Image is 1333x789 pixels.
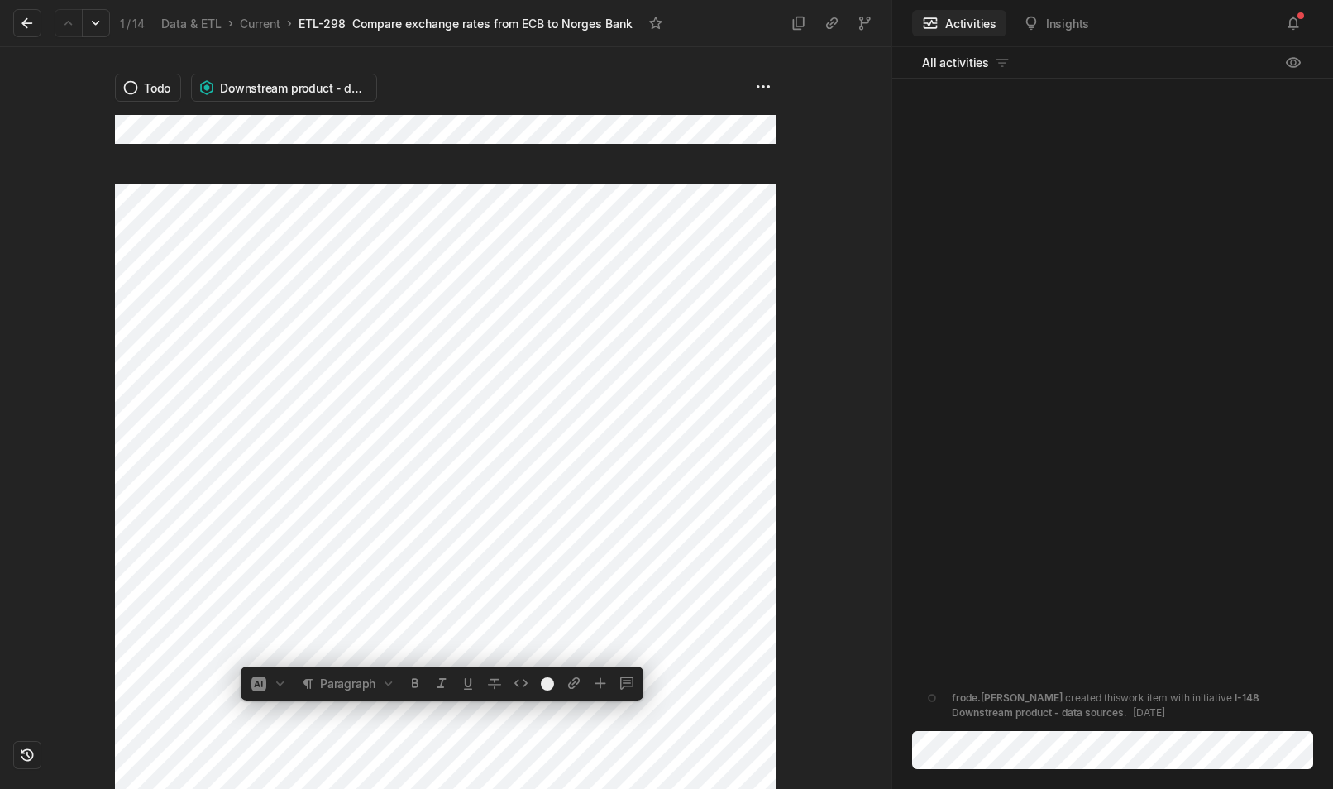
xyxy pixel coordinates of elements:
div: Compare exchange rates from ECB to Norges Bank [352,15,633,32]
div: › [287,15,292,31]
button: Insights [1013,10,1099,36]
a: Current [236,12,284,35]
span: / [127,17,131,31]
span: Downstream product - data sources [220,79,366,97]
a: Data & ETL [158,12,225,35]
div: › [228,15,233,31]
button: Paragraph [295,672,400,696]
button: Downstream product - data sources [191,74,377,102]
div: 1 14 [120,15,145,32]
span: All activities [922,54,989,71]
button: Activities [912,10,1006,36]
div: created this work item with initiative . [952,691,1303,720]
div: ETL-298 [299,15,346,32]
span: frode.[PERSON_NAME] [952,691,1063,704]
span: [DATE] [1133,706,1165,719]
button: Todo [115,74,181,102]
div: Data & ETL [161,15,222,32]
button: All activities [912,50,1020,76]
